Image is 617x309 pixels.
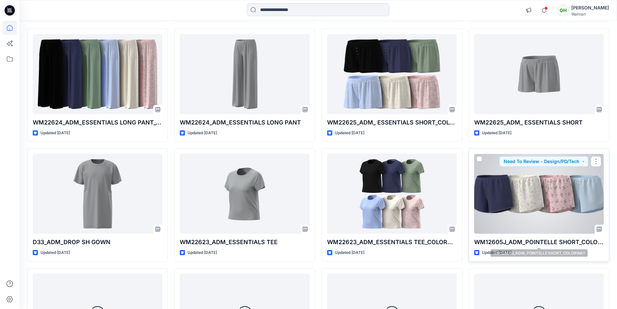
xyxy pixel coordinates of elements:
p: Updated [DATE] [188,249,217,256]
p: D33_ADM_DROP SH GOWN [33,238,162,247]
a: WM12605J_ADM_POINTELLE SHORT_COLORWAY [474,154,604,234]
p: Updated [DATE] [40,130,70,137]
a: WM22625_ADM_ ESSENTIALS SHORT_COLORWAY [327,34,457,114]
p: WM22624_ADM_ESSENTIALS LONG PANT [180,118,309,127]
div: Walmart [571,12,609,17]
a: WM22624_ADM_ESSENTIALS LONG PANT [180,34,309,114]
div: GH [557,5,569,16]
a: D33_ADM_DROP SH GOWN [33,154,162,234]
p: WM22624_ADM_ESSENTIALS LONG PANT_COLORWAY [33,118,162,127]
p: WM22625_ADM_ ESSENTIALS SHORT [474,118,604,127]
p: Updated [DATE] [188,130,217,137]
p: Updated [DATE] [482,130,511,137]
p: Updated [DATE] [40,249,70,256]
p: Updated [DATE] [335,130,364,137]
p: WM22623_ADM_ESSENTIALS TEE_COLORWAY [327,238,457,247]
a: WM22623_ADM_ESSENTIALS TEE [180,154,309,234]
div: [PERSON_NAME] [571,4,609,12]
a: WM22624_ADM_ESSENTIALS LONG PANT_COLORWAY [33,34,162,114]
a: WM22625_ADM_ ESSENTIALS SHORT [474,34,604,114]
p: Updated [DATE] [482,249,511,256]
a: WM22623_ADM_ESSENTIALS TEE_COLORWAY [327,154,457,234]
p: WM22623_ADM_ESSENTIALS TEE [180,238,309,247]
p: WM12605J_ADM_POINTELLE SHORT_COLORWAY [474,238,604,247]
p: Updated [DATE] [335,249,364,256]
p: WM22625_ADM_ ESSENTIALS SHORT_COLORWAY [327,118,457,127]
